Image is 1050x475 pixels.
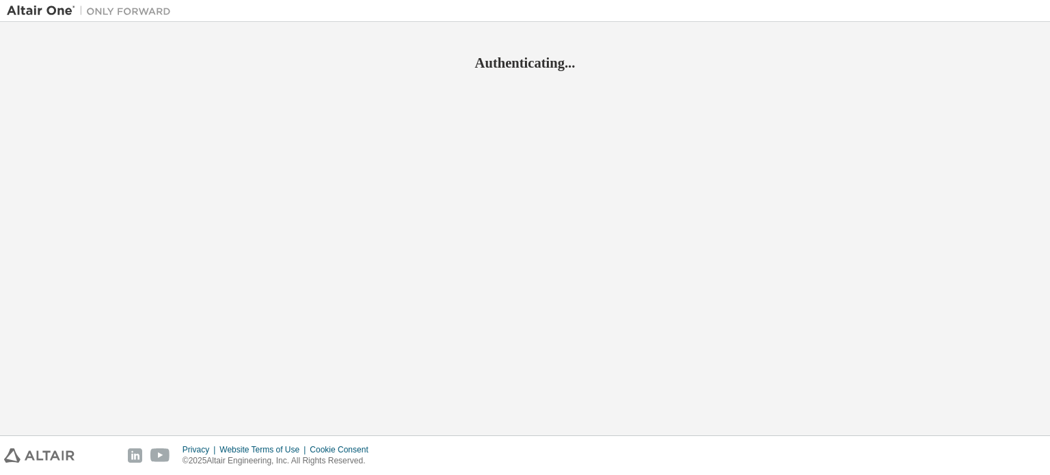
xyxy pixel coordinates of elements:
p: © 2025 Altair Engineering, Inc. All Rights Reserved. [183,455,377,467]
img: linkedin.svg [128,448,142,463]
img: altair_logo.svg [4,448,75,463]
img: Altair One [7,4,178,18]
div: Website Terms of Use [219,444,310,455]
div: Cookie Consent [310,444,376,455]
div: Privacy [183,444,219,455]
img: youtube.svg [150,448,170,463]
h2: Authenticating... [7,54,1043,72]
